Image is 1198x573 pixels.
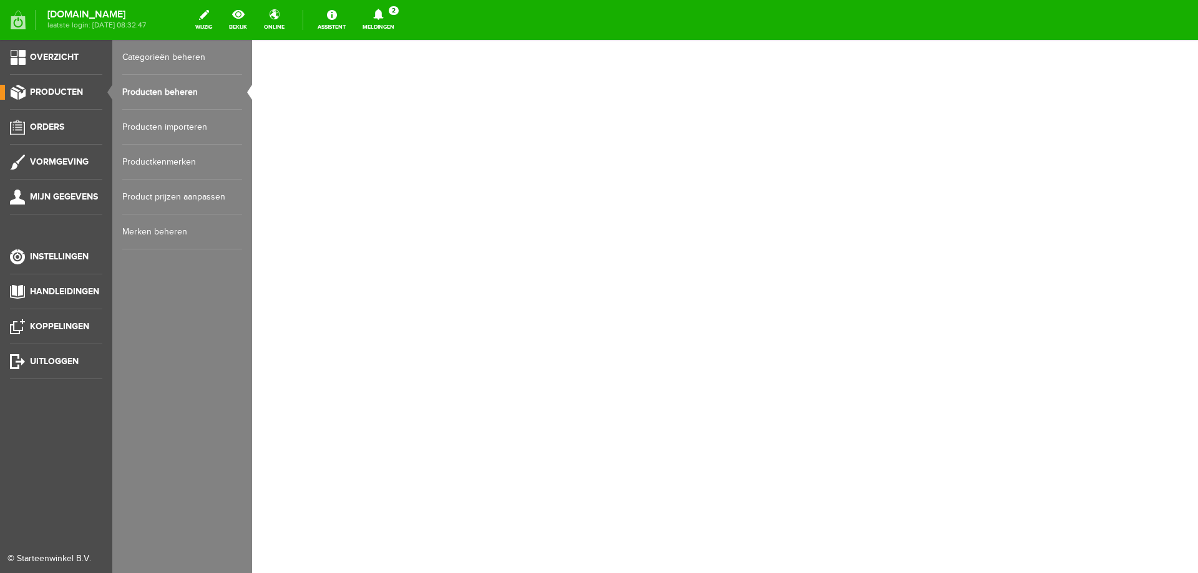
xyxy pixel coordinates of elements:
span: Producten [30,87,83,97]
span: Overzicht [30,52,79,62]
a: bekijk [222,6,255,34]
a: Producten beheren [122,75,242,110]
span: Vormgeving [30,156,89,167]
a: Product prijzen aanpassen [122,180,242,214]
div: © Starteenwinkel B.V. [7,552,95,566]
span: 2 [389,6,399,15]
span: Uitloggen [30,356,79,367]
span: Instellingen [30,251,89,262]
a: online [256,6,292,34]
a: Meldingen2 [355,6,402,34]
span: Koppelingen [30,321,89,332]
span: Mijn gegevens [30,191,98,202]
a: Productkenmerken [122,145,242,180]
span: laatste login: [DATE] 08:32:47 [47,22,146,29]
strong: [DOMAIN_NAME] [47,11,146,18]
span: Handleidingen [30,286,99,297]
a: Producten importeren [122,110,242,145]
a: wijzig [188,6,220,34]
a: Categorieën beheren [122,40,242,75]
a: Merken beheren [122,214,242,249]
a: Assistent [310,6,353,34]
span: Orders [30,122,64,132]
